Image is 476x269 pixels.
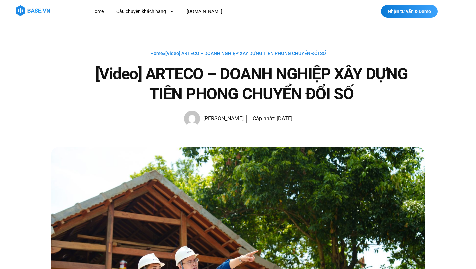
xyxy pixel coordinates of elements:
a: Home [86,5,109,18]
nav: Menu [86,5,340,18]
a: Home [150,51,163,56]
span: » [150,51,326,56]
span: [PERSON_NAME] [200,114,244,123]
span: [Video] ARTECO – DOANH NGHIỆP XÂY DỰNG TIÊN PHONG CHUYỂN ĐỔI SỐ [165,51,326,56]
span: Cập nhật: [253,115,275,122]
a: Câu chuyện khách hàng [111,5,179,18]
a: [DOMAIN_NAME] [182,5,227,18]
span: Nhận tư vấn & Demo [388,9,431,14]
a: Picture of Hạnh Hoàng [PERSON_NAME] [184,111,244,127]
img: Picture of Hạnh Hoàng [184,111,200,127]
time: [DATE] [277,115,292,122]
h1: [Video] ARTECO – DOANH NGHIỆP XÂY DỰNG TIÊN PHONG CHUYỂN ĐỔI SỐ [78,64,425,104]
a: Nhận tư vấn & Demo [381,5,438,18]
